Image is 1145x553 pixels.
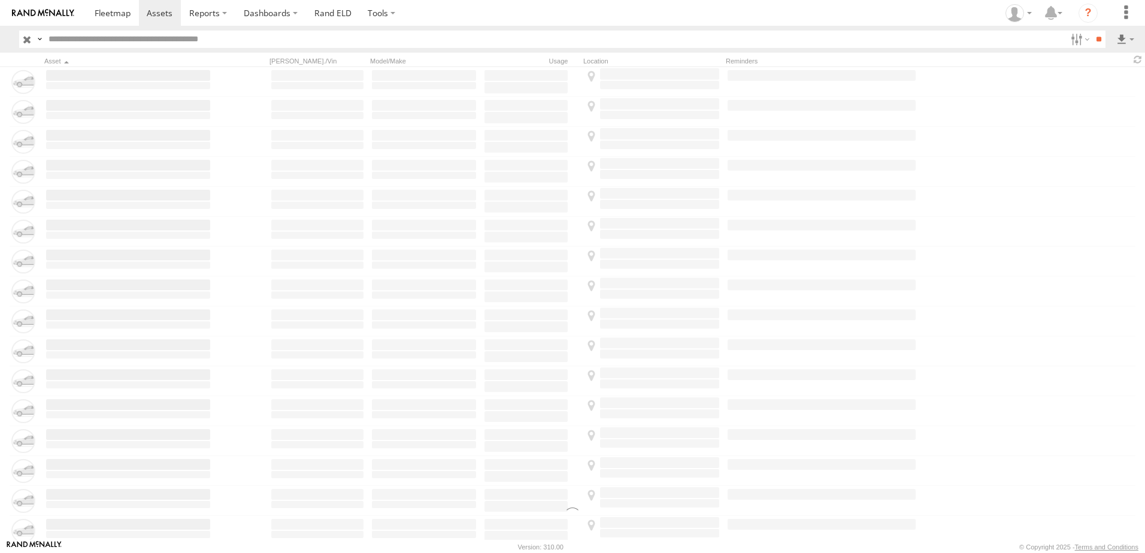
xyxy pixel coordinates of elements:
[269,57,365,65] div: [PERSON_NAME]./Vin
[1001,4,1036,22] div: Tim Zylstra
[1079,4,1098,23] i: ?
[12,9,74,17] img: rand-logo.svg
[370,57,478,65] div: Model/Make
[1115,31,1135,48] label: Export results as...
[483,57,578,65] div: Usage
[1131,54,1145,65] span: Refresh
[583,57,721,65] div: Location
[35,31,44,48] label: Search Query
[1019,543,1138,551] div: © Copyright 2025 -
[7,541,62,553] a: Visit our Website
[1066,31,1092,48] label: Search Filter Options
[518,543,564,551] div: Version: 310.00
[1075,543,1138,551] a: Terms and Conditions
[726,57,917,65] div: Reminders
[44,57,212,65] div: Click to Sort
